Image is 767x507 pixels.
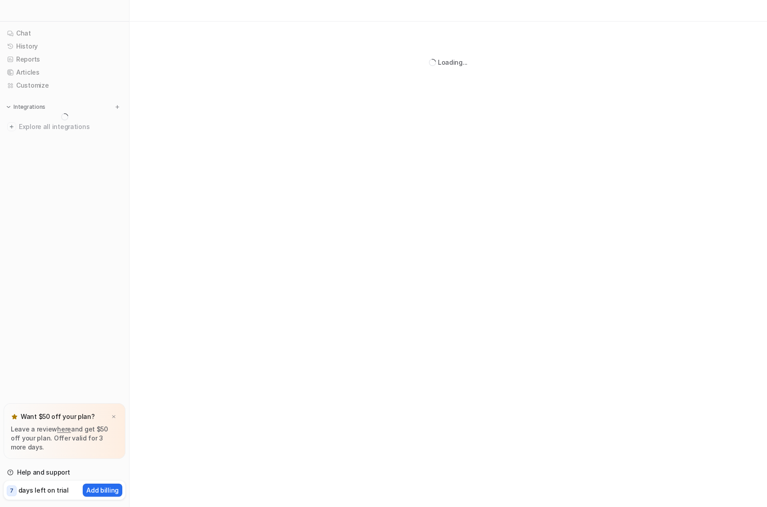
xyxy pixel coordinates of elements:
a: Chat [4,27,125,40]
a: here [57,425,71,433]
p: days left on trial [18,485,69,495]
img: x [111,414,116,420]
p: Integrations [13,103,45,111]
a: Articles [4,66,125,79]
div: Loading... [438,58,468,67]
img: expand menu [5,104,12,110]
span: Explore all integrations [19,120,122,134]
p: Add billing [86,485,119,495]
p: Leave a review and get $50 off your plan. Offer valid for 3 more days. [11,425,118,452]
a: Reports [4,53,125,66]
a: Customize [4,79,125,92]
button: Integrations [4,102,48,111]
a: Explore all integrations [4,120,125,133]
a: Help and support [4,466,125,479]
img: menu_add.svg [114,104,120,110]
img: star [11,413,18,420]
img: explore all integrations [7,122,16,131]
button: Add billing [83,484,122,497]
p: 7 [10,487,13,495]
p: Want $50 off your plan? [21,412,95,421]
a: History [4,40,125,53]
